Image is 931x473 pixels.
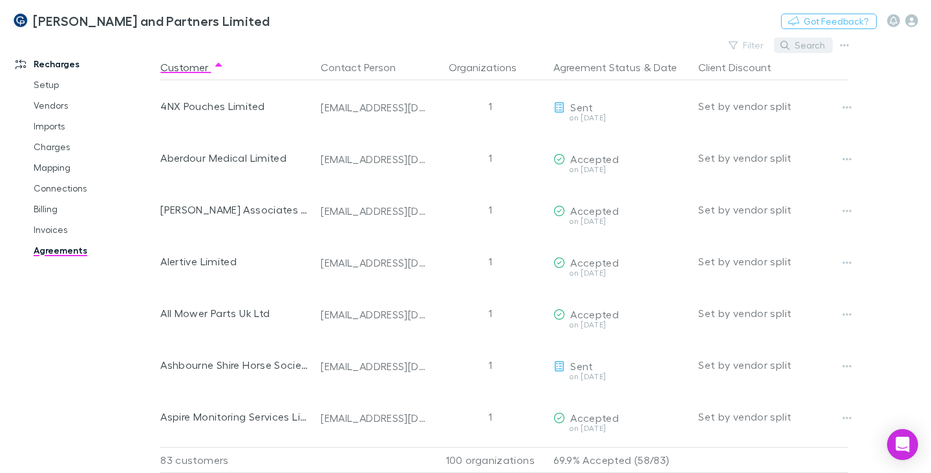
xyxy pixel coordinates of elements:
div: 100 organizations [432,447,548,473]
a: Agreements [21,240,167,261]
div: 1 [432,80,548,132]
span: Accepted [570,204,619,217]
div: Set by vendor split [698,80,848,132]
a: Charges [21,137,167,157]
div: Set by vendor split [698,184,848,236]
div: on [DATE] [553,114,688,122]
div: 1 [432,236,548,287]
div: on [DATE] [553,217,688,225]
div: [EMAIL_ADDRESS][DOMAIN_NAME] [321,204,427,217]
p: 69.9% Accepted (58/83) [553,448,688,472]
div: 1 [432,132,548,184]
button: Customer [160,54,224,80]
div: [EMAIL_ADDRESS][DOMAIN_NAME] [321,308,427,321]
div: on [DATE] [553,321,688,329]
button: Agreement Status [553,54,641,80]
div: Set by vendor split [698,132,848,184]
a: Setup [21,74,167,95]
span: Accepted [570,412,619,424]
button: Filter [722,38,771,53]
button: Got Feedback? [781,14,877,29]
div: 1 [432,391,548,443]
span: Sent [570,360,593,372]
button: Search [774,38,833,53]
div: All Mower Parts Uk Ltd [160,287,310,339]
a: Connections [21,178,167,199]
div: Set by vendor split [698,391,848,443]
div: Open Intercom Messenger [887,429,918,460]
button: Contact Person [321,54,411,80]
div: Set by vendor split [698,339,848,391]
div: Set by vendor split [698,236,848,287]
div: Ashbourne Shire Horse Society [160,339,310,391]
div: on [DATE] [553,373,688,380]
span: Accepted [570,153,619,165]
a: Invoices [21,219,167,240]
a: Billing [21,199,167,219]
a: Imports [21,116,167,137]
a: [PERSON_NAME] and Partners Limited [5,5,278,36]
div: [EMAIL_ADDRESS][DOMAIN_NAME] [321,256,427,269]
button: Organizations [449,54,532,80]
span: Accepted [570,256,619,269]
img: Coates and Partners Limited's Logo [13,13,28,28]
div: [EMAIL_ADDRESS][DOMAIN_NAME] [321,153,427,166]
div: 1 [432,287,548,339]
div: [EMAIL_ADDRESS][DOMAIN_NAME] [321,360,427,373]
div: 83 customers [160,447,316,473]
div: Aspire Monitoring Services Limited [160,391,310,443]
button: Date [654,54,677,80]
a: Mapping [21,157,167,178]
div: on [DATE] [553,166,688,173]
div: 4NX Pouches Limited [160,80,310,132]
div: on [DATE] [553,424,688,432]
a: Vendors [21,95,167,116]
button: Client Discount [698,54,787,80]
a: Recharges [3,54,167,74]
div: Alertive Limited [160,236,310,287]
div: [EMAIL_ADDRESS][DOMAIN_NAME] [321,412,427,424]
div: 1 [432,339,548,391]
div: & [553,54,688,80]
div: Set by vendor split [698,287,848,339]
div: [EMAIL_ADDRESS][DOMAIN_NAME] [321,101,427,114]
div: 1 [432,184,548,236]
div: Aberdour Medical Limited [160,132,310,184]
span: Sent [570,101,593,113]
span: Accepted [570,308,619,320]
div: on [DATE] [553,269,688,277]
h3: [PERSON_NAME] and Partners Limited [33,13,270,28]
div: [PERSON_NAME] Associates Limited [160,184,310,236]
